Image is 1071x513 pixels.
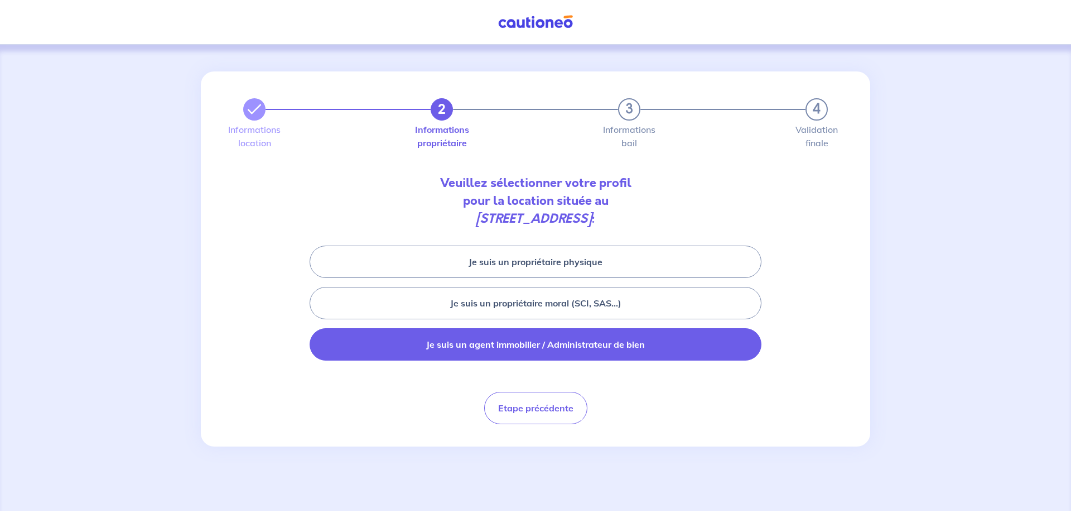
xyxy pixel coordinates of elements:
[234,174,837,228] p: Veuillez sélectionner votre profil pour la location située au :
[243,125,266,147] label: Informations location
[476,210,591,227] em: [STREET_ADDRESS]
[805,125,828,147] label: Validation finale
[494,15,577,29] img: Cautioneo
[310,287,761,319] button: Je suis un propriétaire moral (SCI, SAS...)
[618,125,640,147] label: Informations bail
[310,328,761,361] button: Je suis un agent immobilier / Administrateur de bien
[484,392,587,424] button: Etape précédente
[310,246,761,278] button: Je suis un propriétaire physique
[431,125,453,147] label: Informations propriétaire
[431,98,453,121] button: 2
